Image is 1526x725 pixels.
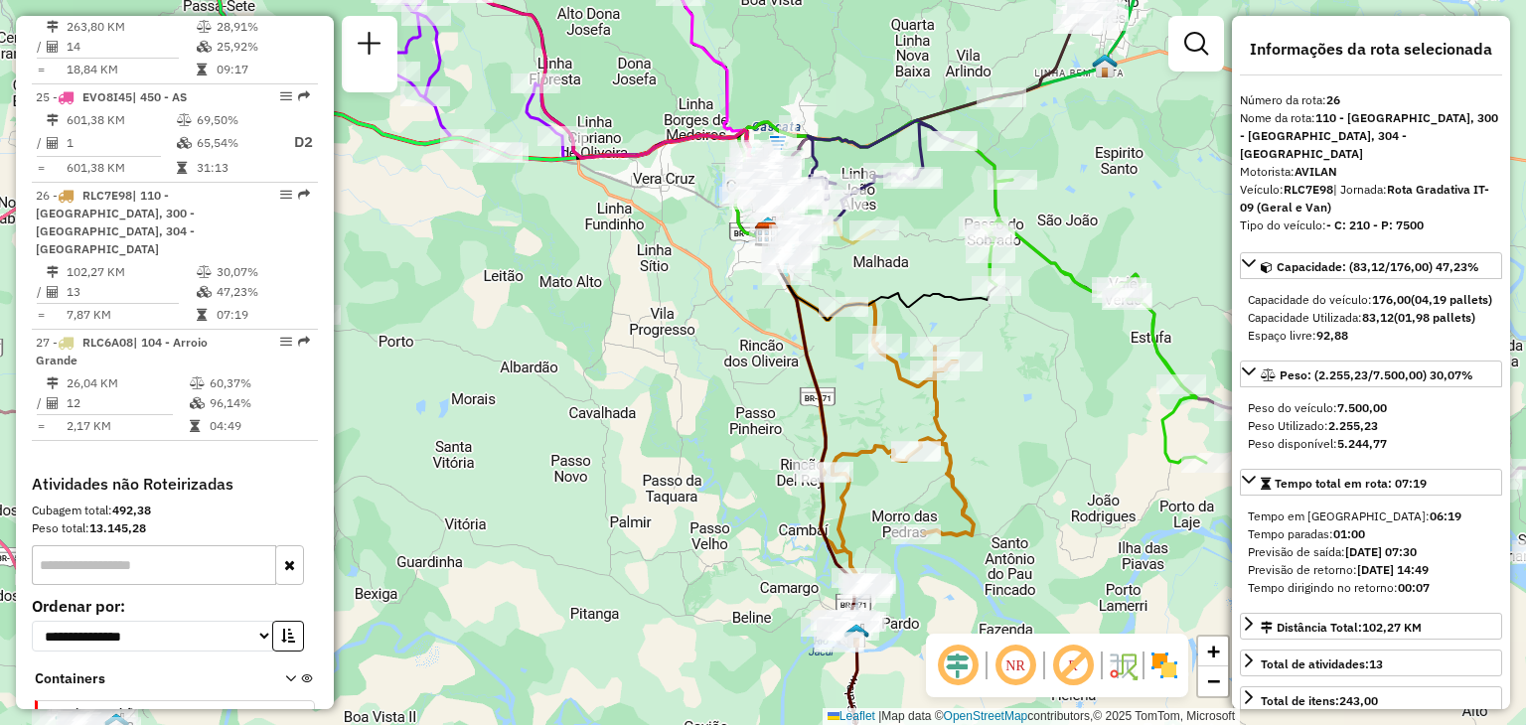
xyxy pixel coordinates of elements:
div: Número da rota: [1240,91,1502,109]
i: Distância Total [47,266,59,278]
span: 26 - [36,188,195,256]
div: Tempo em [GEOGRAPHIC_DATA]: [1248,507,1494,525]
div: Capacidade do veículo: [1248,291,1494,309]
span: Container Padrão [43,704,257,722]
i: % de utilização da cubagem [197,286,212,298]
div: Capacidade: (83,12/176,00) 47,23% [1240,283,1502,353]
img: Fluxo de ruas [1107,650,1139,681]
img: CDD Santa Cruz do Sul [754,221,780,247]
strong: RLC7E98 [1284,182,1333,197]
div: Nome da rota: [1240,109,1502,163]
td: = [36,60,46,79]
i: % de utilização do peso [197,21,212,33]
img: Exibir/Ocultar setores [1148,650,1180,681]
strong: (01,98 pallets) [1394,310,1475,325]
strong: 492,38 [112,503,151,517]
div: Veículo: [1240,181,1502,217]
p: D2 [277,131,313,154]
strong: 26 [1326,92,1340,107]
em: Opções [280,189,292,201]
div: Capacidade Utilizada: [1248,309,1494,327]
td: 601,38 KM [66,158,176,178]
div: Peso: (2.255,23/7.500,00) 30,07% [1240,391,1502,461]
a: Tempo total em rota: 07:19 [1240,469,1502,496]
i: % de utilização do peso [197,266,212,278]
span: Total de atividades: [1261,656,1383,671]
strong: 243,00 [1339,693,1378,708]
div: Tipo do veículo: [1240,217,1502,234]
img: Santa Cruz FAD [755,216,781,241]
td: 25,92% [216,37,310,57]
td: / [36,130,46,155]
strong: 176,00 [1372,292,1411,307]
i: % de utilização da cubagem [197,41,212,53]
span: | 104 - Arroio Grande [36,335,208,367]
td: 1 [66,130,176,155]
a: Leaflet [828,709,875,723]
i: Distância Total [47,114,59,126]
em: Rota exportada [298,336,310,348]
em: Rota exportada [298,189,310,201]
strong: 7.500,00 [1337,400,1387,415]
i: Total de Atividades [47,286,59,298]
span: Ocultar NR [992,642,1039,689]
img: Venâncio Aires [1092,53,1118,78]
div: Tempo dirigindo no retorno: [1248,579,1494,597]
span: 25 - [36,89,187,104]
i: Total de Atividades [47,137,59,149]
td: 96,14% [209,393,309,413]
i: Total de Atividades [47,397,59,409]
div: Espaço livre: [1248,327,1494,345]
em: Rota exportada [298,90,310,102]
td: 47,23% [216,282,310,302]
td: 04:49 [209,416,309,436]
span: EVO8I45 [82,89,132,104]
a: Exibir filtros [1176,24,1216,64]
i: Tempo total em rota [197,64,207,75]
td: 18,84 KM [66,60,196,79]
strong: [DATE] 07:30 [1345,544,1417,559]
span: Capacidade: (83,12/176,00) 47,23% [1277,259,1479,274]
div: Distância Total: [1261,619,1422,637]
i: Tempo total em rota [197,309,207,321]
div: Tempo paradas: [1248,525,1494,543]
span: Containers [35,668,259,689]
div: Peso total: [32,519,318,537]
span: 102,27 KM [1362,620,1422,635]
td: = [36,416,46,436]
button: Ordem crescente [272,621,304,652]
td: 69,50% [196,110,275,130]
td: 28,91% [216,17,310,37]
strong: [DATE] 14:49 [1357,562,1429,577]
td: 102,27 KM [66,262,196,282]
span: Ocultar deslocamento [934,642,982,689]
div: Map data © contributors,© 2025 TomTom, Microsoft [823,708,1240,725]
a: Distância Total:102,27 KM [1240,613,1502,640]
span: Peso: (2.255,23/7.500,00) 30,07% [1280,367,1473,382]
td: 07:19 [216,305,310,325]
i: % de utilização da cubagem [190,397,205,409]
img: Rio Pardo [843,623,869,649]
span: Peso do veículo: [1248,400,1387,415]
span: + [1207,639,1220,663]
label: Ordenar por: [32,594,318,618]
td: 2,17 KM [66,416,189,436]
span: 27 - [36,335,208,367]
strong: 01:00 [1333,526,1365,541]
div: Previsão de saída: [1248,543,1494,561]
span: RLC7E98 [82,188,132,203]
td: 65,54% [196,130,275,155]
strong: AVILAN [1295,164,1337,179]
td: 26,04 KM [66,373,189,393]
td: 14 [66,37,196,57]
div: Previsão de retorno: [1248,561,1494,579]
td: = [36,305,46,325]
h4: Atividades não Roteirizadas [32,475,318,494]
div: Cubagem total: [32,502,318,519]
strong: 83,12 [1362,310,1394,325]
i: % de utilização do peso [190,377,205,389]
strong: (04,19 pallets) [1411,292,1492,307]
strong: 00:07 [1398,580,1430,595]
td: 31:13 [196,158,275,178]
td: / [36,37,46,57]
